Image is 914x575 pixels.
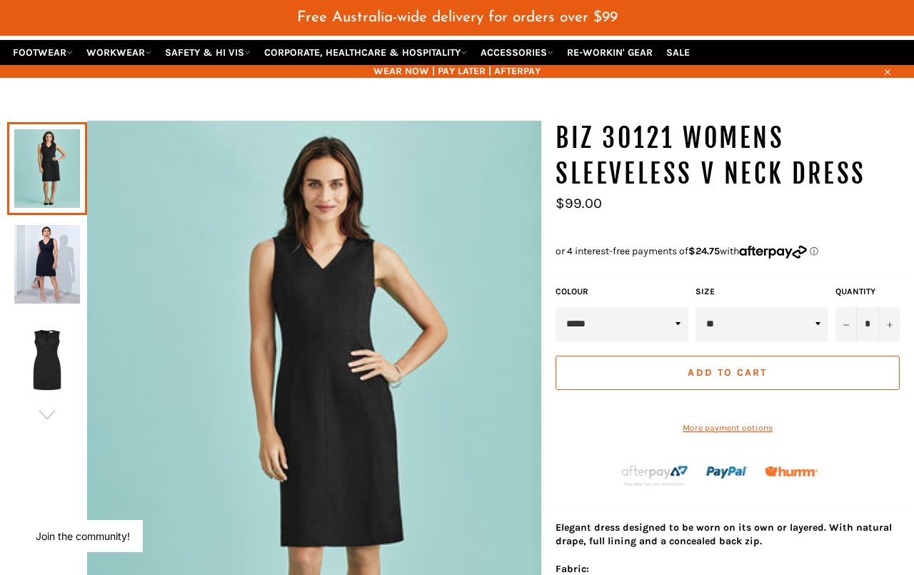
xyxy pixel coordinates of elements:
a: CORPORATE, HEALTHCARE & HOSPITALITY [258,40,473,65]
a: RE-WORKIN' GEAR [561,40,658,65]
label: Quantity [835,286,900,298]
button: Reduce item quantity by one [835,307,857,341]
a: WORKWEAR [81,40,157,65]
a: More payment options [556,422,900,434]
a: ACCESSORIES [475,40,559,65]
label: COLOUR [556,286,688,298]
a: SALE [661,40,695,65]
a: SAFETY & HI VIS [159,40,256,65]
img: BIZ 30121 Womens Sleeveless V Neck Dress - Workin Gear [14,225,80,304]
img: Afterpay-Logo-on-dark-bg_large.png [620,464,690,488]
span: Free Australia-wide delivery for orders over $99 [297,10,618,25]
span: Elegant dress designed to be worn on its own or layered. With natural drape, full lining and a co... [556,521,892,547]
img: Humm_core_logo_RGB-01_300x60px_small_195d8312-4386-4de7-b182-0ef9b6303a37.png [765,466,818,477]
span: WEAR NOW | PAY LATER | AFTERPAY [7,64,907,78]
span: Add to Cart [688,366,767,379]
a: FOOTWEAR [7,40,79,65]
button: Increase item quantity by one [878,307,900,341]
button: Add to Cart [556,356,900,390]
h1: BIZ 30121 Womens Sleeveless V Neck Dress [556,121,907,191]
label: Size [695,286,828,298]
img: paypal.png [706,451,748,494]
strong: Fabric: [556,563,589,575]
img: BIZ 30121 Womens Sleeveless V Neck Dress - Workin Gear [14,321,80,399]
span: $99.00 [556,195,602,211]
button: Join the community! [36,530,130,542]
